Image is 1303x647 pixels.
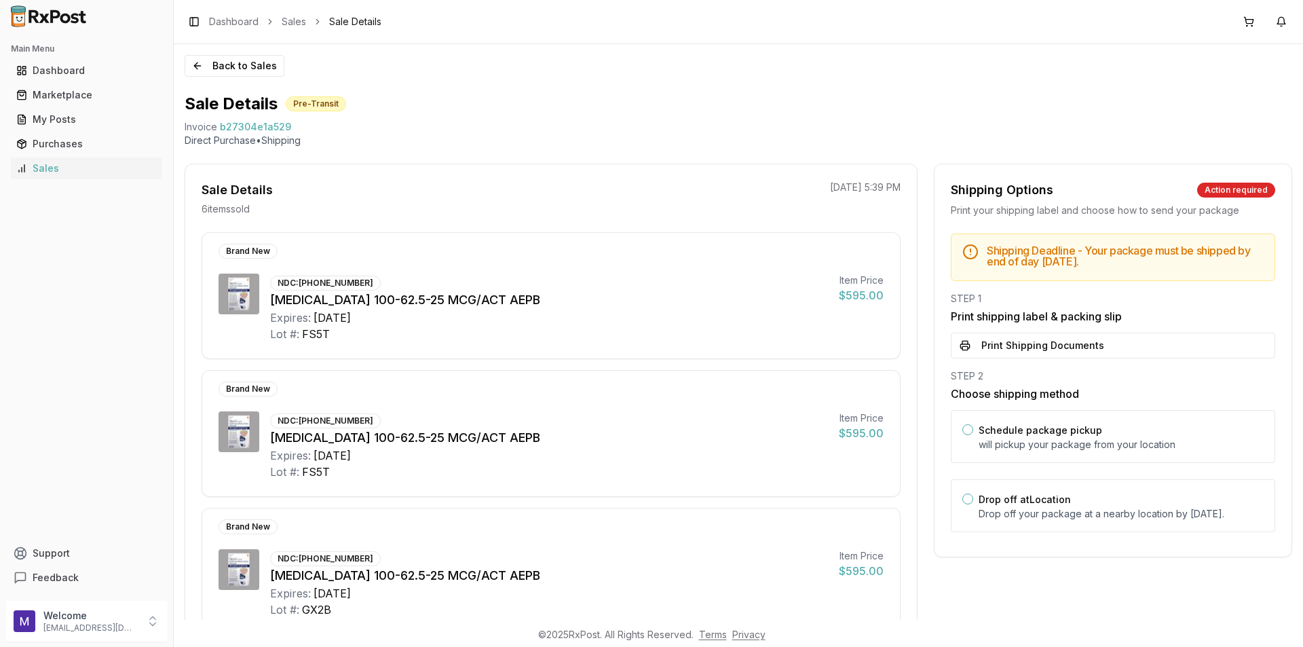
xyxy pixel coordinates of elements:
div: Shipping Options [951,181,1053,200]
div: Expires: [270,585,311,602]
div: Pre-Transit [286,96,346,111]
div: My Posts [16,113,157,126]
div: FS5T [302,464,330,480]
div: Brand New [219,382,278,396]
p: [EMAIL_ADDRESS][DOMAIN_NAME] [43,623,138,633]
p: Direct Purchase • Shipping [185,134,1292,147]
img: User avatar [14,610,35,632]
a: Terms [699,629,727,640]
div: Expires: [270,310,311,326]
div: Item Price [839,549,884,563]
div: Lot #: [270,602,299,618]
div: Expires: [270,447,311,464]
button: My Posts [5,109,168,130]
button: Sales [5,158,168,179]
a: Sales [11,156,162,181]
img: RxPost Logo [5,5,92,27]
span: Feedback [33,571,79,585]
div: Brand New [219,519,278,534]
div: Lot #: [270,464,299,480]
h5: Shipping Deadline - Your package must be shipped by end of day [DATE] . [987,245,1264,267]
a: Dashboard [209,15,259,29]
div: [MEDICAL_DATA] 100-62.5-25 MCG/ACT AEPB [270,566,828,585]
button: Back to Sales [185,55,284,77]
button: Feedback [5,566,168,590]
a: Marketplace [11,83,162,107]
h3: Print shipping label & packing slip [951,308,1275,325]
h1: Sale Details [185,93,278,115]
div: $595.00 [839,287,884,303]
p: [DATE] 5:39 PM [830,181,901,194]
p: will pickup your package from your location [979,438,1264,451]
button: Marketplace [5,84,168,106]
div: Dashboard [16,64,157,77]
button: Purchases [5,133,168,155]
button: Support [5,541,168,566]
label: Schedule package pickup [979,424,1102,436]
h2: Main Menu [11,43,162,54]
a: Sales [282,15,306,29]
div: [DATE] [314,447,351,464]
img: Trelegy Ellipta 100-62.5-25 MCG/ACT AEPB [219,411,259,452]
div: NDC: [PHONE_NUMBER] [270,276,381,291]
div: [MEDICAL_DATA] 100-62.5-25 MCG/ACT AEPB [270,428,828,447]
h3: Choose shipping method [951,386,1275,402]
a: Dashboard [11,58,162,83]
p: Drop off your package at a nearby location by [DATE] . [979,507,1264,521]
label: Drop off at Location [979,494,1071,505]
div: Print your shipping label and choose how to send your package [951,204,1275,217]
a: Purchases [11,132,162,156]
div: Lot #: [270,326,299,342]
span: b27304e1a529 [220,120,291,134]
div: $595.00 [839,563,884,579]
div: Action required [1197,183,1275,198]
p: 6 item s sold [202,202,250,216]
div: STEP 2 [951,369,1275,383]
a: My Posts [11,107,162,132]
div: Invoice [185,120,217,134]
nav: breadcrumb [209,15,381,29]
div: STEP 1 [951,292,1275,306]
img: Trelegy Ellipta 100-62.5-25 MCG/ACT AEPB [219,274,259,314]
div: Purchases [16,137,157,151]
button: Print Shipping Documents [951,333,1275,358]
button: Dashboard [5,60,168,81]
div: NDC: [PHONE_NUMBER] [270,413,381,428]
p: Welcome [43,609,138,623]
div: GX2B [302,602,331,618]
div: NDC: [PHONE_NUMBER] [270,551,381,566]
div: [MEDICAL_DATA] 100-62.5-25 MCG/ACT AEPB [270,291,828,310]
div: Brand New [219,244,278,259]
div: Marketplace [16,88,157,102]
div: Sales [16,162,157,175]
div: [DATE] [314,585,351,602]
div: [DATE] [314,310,351,326]
div: $595.00 [839,425,884,441]
div: Sale Details [202,181,273,200]
div: Item Price [839,274,884,287]
img: Trelegy Ellipta 100-62.5-25 MCG/ACT AEPB [219,549,259,590]
span: Sale Details [329,15,381,29]
div: FS5T [302,326,330,342]
div: Item Price [839,411,884,425]
a: Privacy [732,629,766,640]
